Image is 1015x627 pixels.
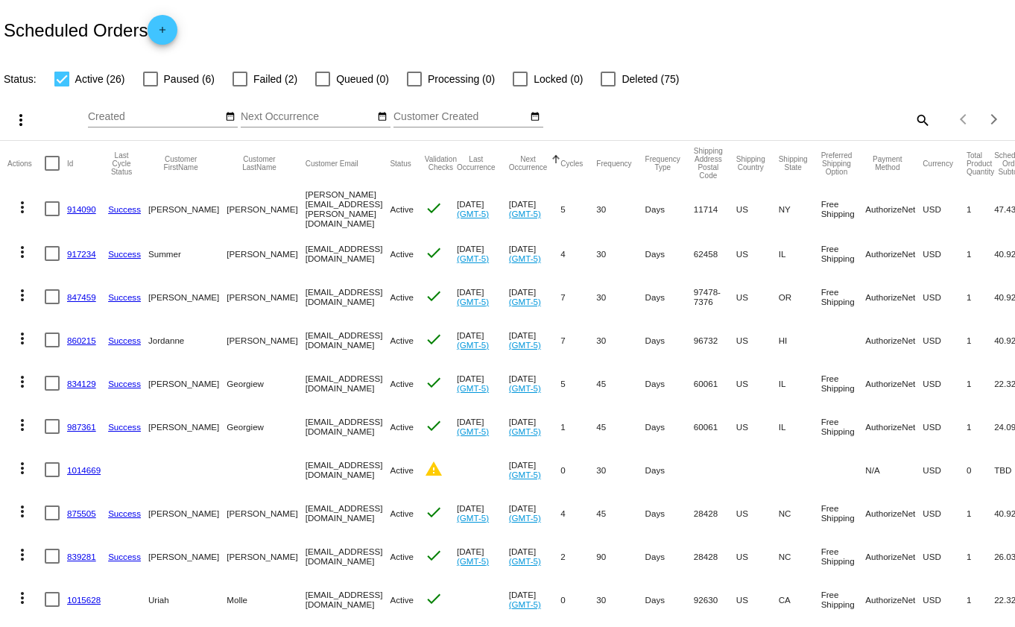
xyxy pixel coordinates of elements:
mat-icon: check [425,199,443,217]
mat-cell: 30 [596,318,645,362]
mat-cell: [DATE] [509,491,561,535]
mat-cell: US [736,578,779,621]
mat-icon: check [425,590,443,608]
mat-cell: Days [645,318,694,362]
mat-cell: NY [779,186,821,232]
span: Active [390,292,414,302]
a: (GMT-5) [509,513,541,523]
mat-icon: more_vert [13,286,31,304]
a: Success [108,422,141,432]
mat-icon: check [425,417,443,435]
span: Active [390,465,414,475]
a: (GMT-5) [509,253,541,263]
mat-cell: CA [779,578,821,621]
mat-cell: [DATE] [509,362,561,405]
a: (GMT-5) [509,556,541,566]
mat-cell: AuthorizeNet [865,578,923,621]
span: Active [390,595,414,605]
span: Active [390,249,414,259]
mat-cell: [PERSON_NAME] [148,405,227,448]
mat-cell: 0 [560,578,596,621]
mat-cell: 1 [967,578,994,621]
a: Success [108,379,141,388]
a: (GMT-5) [457,209,489,218]
mat-cell: [DATE] [457,405,509,448]
a: (GMT-5) [457,513,489,523]
mat-cell: Free Shipping [821,405,866,448]
button: Change sorting for Cycles [560,159,583,168]
mat-cell: 1 [560,405,596,448]
mat-cell: IL [779,232,821,275]
mat-cell: NC [779,491,821,535]
mat-cell: Georgiew [227,405,305,448]
mat-cell: [DATE] [457,275,509,318]
span: Status: [4,73,37,85]
a: (GMT-5) [457,426,489,436]
mat-cell: [PERSON_NAME] [148,186,227,232]
mat-cell: Days [645,535,694,578]
mat-cell: [PERSON_NAME] [227,318,305,362]
a: 875505 [67,508,96,518]
mat-cell: USD [923,232,967,275]
mat-cell: [DATE] [509,275,561,318]
mat-cell: Days [645,448,694,491]
mat-cell: AuthorizeNet [865,275,923,318]
mat-cell: 1 [967,362,994,405]
mat-cell: USD [923,578,967,621]
mat-cell: [PERSON_NAME] [148,275,227,318]
a: (GMT-5) [457,340,489,350]
mat-cell: [EMAIL_ADDRESS][DOMAIN_NAME] [306,491,390,535]
mat-cell: 1 [967,186,994,232]
a: 917234 [67,249,96,259]
mat-cell: 11714 [694,186,736,232]
mat-cell: [DATE] [457,186,509,232]
mat-cell: 30 [596,232,645,275]
mat-cell: 5 [560,186,596,232]
mat-icon: more_vert [13,373,31,391]
mat-cell: 30 [596,578,645,621]
button: Change sorting for ShippingCountry [736,155,765,171]
mat-cell: Days [645,232,694,275]
a: (GMT-5) [509,470,541,479]
mat-cell: 4 [560,491,596,535]
mat-cell: Molle [227,578,305,621]
button: Change sorting for PaymentMethod.Type [865,155,909,171]
mat-cell: Jordanne [148,318,227,362]
mat-icon: warning [425,460,443,478]
mat-cell: Free Shipping [821,362,866,405]
mat-cell: [DATE] [457,535,509,578]
input: Created [88,111,222,123]
mat-cell: [DATE] [457,318,509,362]
mat-icon: check [425,287,443,305]
a: (GMT-5) [509,340,541,350]
mat-cell: [EMAIL_ADDRESS][DOMAIN_NAME] [306,232,390,275]
mat-cell: [PERSON_NAME] [227,275,305,318]
mat-cell: NC [779,535,821,578]
span: Active (26) [75,70,125,88]
mat-cell: 62458 [694,232,736,275]
button: Previous page [949,104,979,134]
mat-icon: check [425,330,443,348]
mat-cell: USD [923,275,967,318]
mat-cell: [DATE] [457,362,509,405]
mat-cell: [PERSON_NAME] [227,491,305,535]
mat-cell: Free Shipping [821,275,866,318]
mat-cell: [PERSON_NAME][EMAIL_ADDRESS][PERSON_NAME][DOMAIN_NAME] [306,186,390,232]
button: Change sorting for LastProcessingCycleId [108,151,135,176]
mat-cell: 97478-7376 [694,275,736,318]
a: (GMT-5) [457,556,489,566]
mat-icon: check [425,374,443,391]
mat-header-cell: Total Product Quantity [967,141,994,186]
mat-cell: [DATE] [509,232,561,275]
button: Change sorting for FrequencyType [645,155,680,171]
mat-cell: Summer [148,232,227,275]
span: Active [390,379,414,388]
mat-header-cell: Actions [7,141,45,186]
button: Change sorting for ShippingPostcode [694,147,723,180]
mat-cell: 1 [967,491,994,535]
mat-cell: 0 [560,448,596,491]
mat-cell: [DATE] [457,232,509,275]
mat-cell: Days [645,275,694,318]
mat-cell: AuthorizeNet [865,535,923,578]
mat-cell: 7 [560,318,596,362]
